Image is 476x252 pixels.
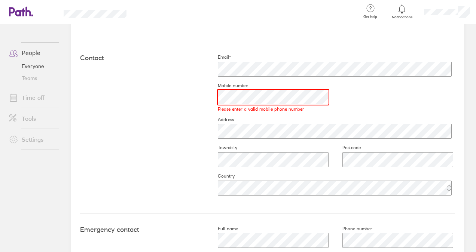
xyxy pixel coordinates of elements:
[206,226,238,232] label: Full name
[206,117,234,123] label: Address
[206,54,231,60] label: Email*
[206,83,248,89] label: Mobile number
[3,90,63,105] a: Time off
[80,54,206,62] h4: Contact
[390,15,414,19] span: Notifications
[206,106,304,112] span: Please enter a valid mobile phone number
[206,145,237,151] label: Town/city
[3,45,63,60] a: People
[3,60,63,72] a: Everyone
[80,226,206,234] h4: Emergency contact
[3,132,63,147] a: Settings
[330,145,361,151] label: Postcode
[390,4,414,19] a: Notifications
[358,15,382,19] span: Get help
[3,111,63,126] a: Tools
[206,173,235,179] label: Country
[3,72,63,84] a: Teams
[330,226,372,232] label: Phone number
